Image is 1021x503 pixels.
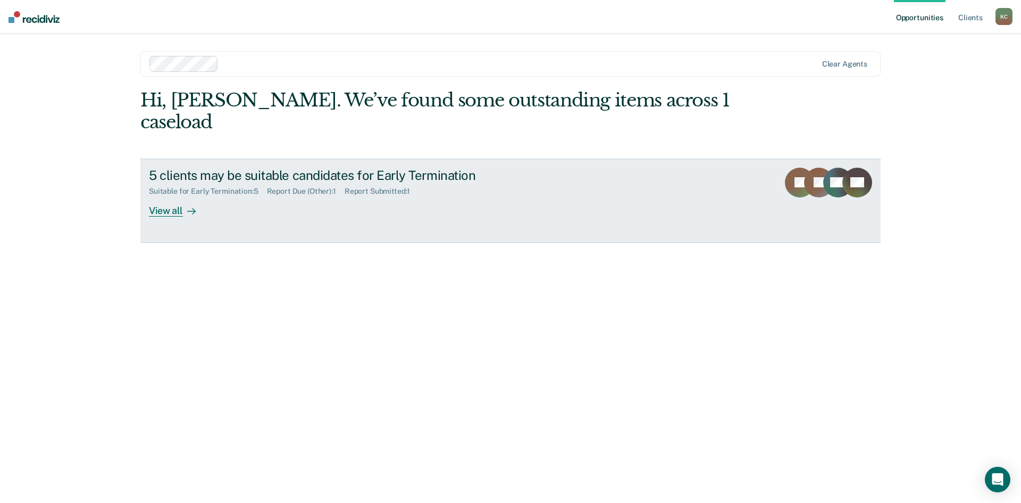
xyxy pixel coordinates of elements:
[149,168,522,183] div: 5 clients may be suitable candidates for Early Termination
[267,187,345,196] div: Report Due (Other) : 1
[149,196,208,217] div: View all
[822,60,867,69] div: Clear agents
[995,8,1012,25] div: K C
[995,8,1012,25] button: KC
[149,187,267,196] div: Suitable for Early Termination : 5
[140,159,881,243] a: 5 clients may be suitable candidates for Early TerminationSuitable for Early Termination:5Report ...
[140,89,733,133] div: Hi, [PERSON_NAME]. We’ve found some outstanding items across 1 caseload
[985,467,1010,492] div: Open Intercom Messenger
[345,187,419,196] div: Report Submitted : 1
[9,11,60,23] img: Recidiviz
